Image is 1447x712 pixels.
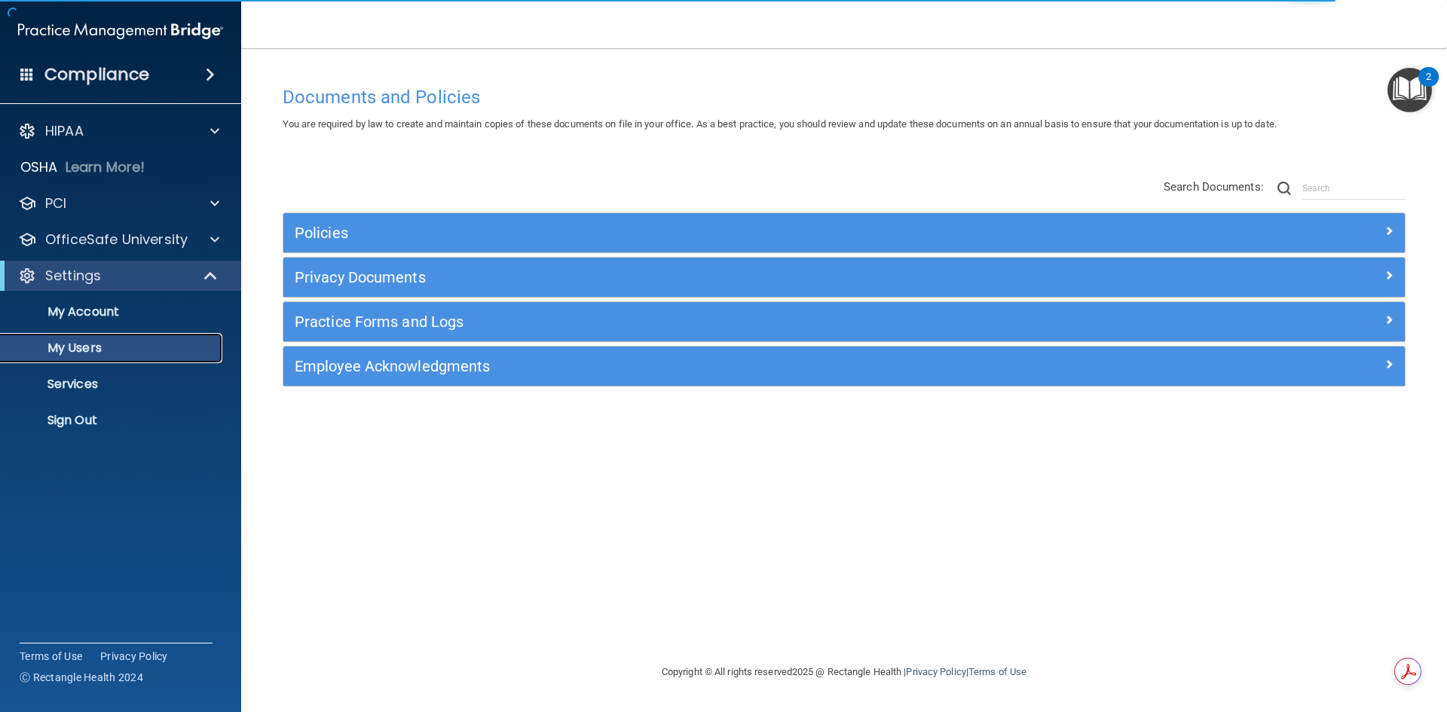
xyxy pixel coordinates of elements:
[1426,77,1431,96] div: 2
[1277,182,1291,195] img: ic-search.3b580494.png
[18,16,223,46] img: PMB logo
[18,122,219,140] a: HIPAA
[10,413,216,428] p: Sign Out
[66,158,145,176] p: Learn More!
[1186,605,1429,665] iframe: Drift Widget Chat Controller
[44,64,149,85] h4: Compliance
[283,118,1277,130] span: You are required by law to create and maintain copies of these documents on file in your office. ...
[10,377,216,392] p: Services
[283,87,1406,107] h4: Documents and Policies
[10,341,216,356] p: My Users
[295,313,1113,330] h5: Practice Forms and Logs
[45,194,66,212] p: PCI
[295,310,1393,334] a: Practice Forms and Logs
[1387,68,1432,112] button: Open Resource Center, 2 new notifications
[569,648,1119,696] div: Copyright © All rights reserved 2025 @ Rectangle Health | |
[295,265,1393,289] a: Privacy Documents
[295,354,1393,378] a: Employee Acknowledgments
[100,649,168,664] a: Privacy Policy
[295,221,1393,245] a: Policies
[968,666,1026,677] a: Terms of Use
[295,358,1113,374] h5: Employee Acknowledgments
[18,194,219,212] a: PCI
[1302,177,1406,200] input: Search
[1164,180,1264,194] span: Search Documents:
[18,267,219,285] a: Settings
[906,666,965,677] a: Privacy Policy
[45,231,188,249] p: OfficeSafe University
[20,158,58,176] p: OSHA
[20,670,143,685] span: Ⓒ Rectangle Health 2024
[10,304,216,319] p: My Account
[45,267,101,285] p: Settings
[295,269,1113,286] h5: Privacy Documents
[18,231,219,249] a: OfficeSafe University
[45,122,84,140] p: HIPAA
[295,225,1113,241] h5: Policies
[20,649,82,664] a: Terms of Use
